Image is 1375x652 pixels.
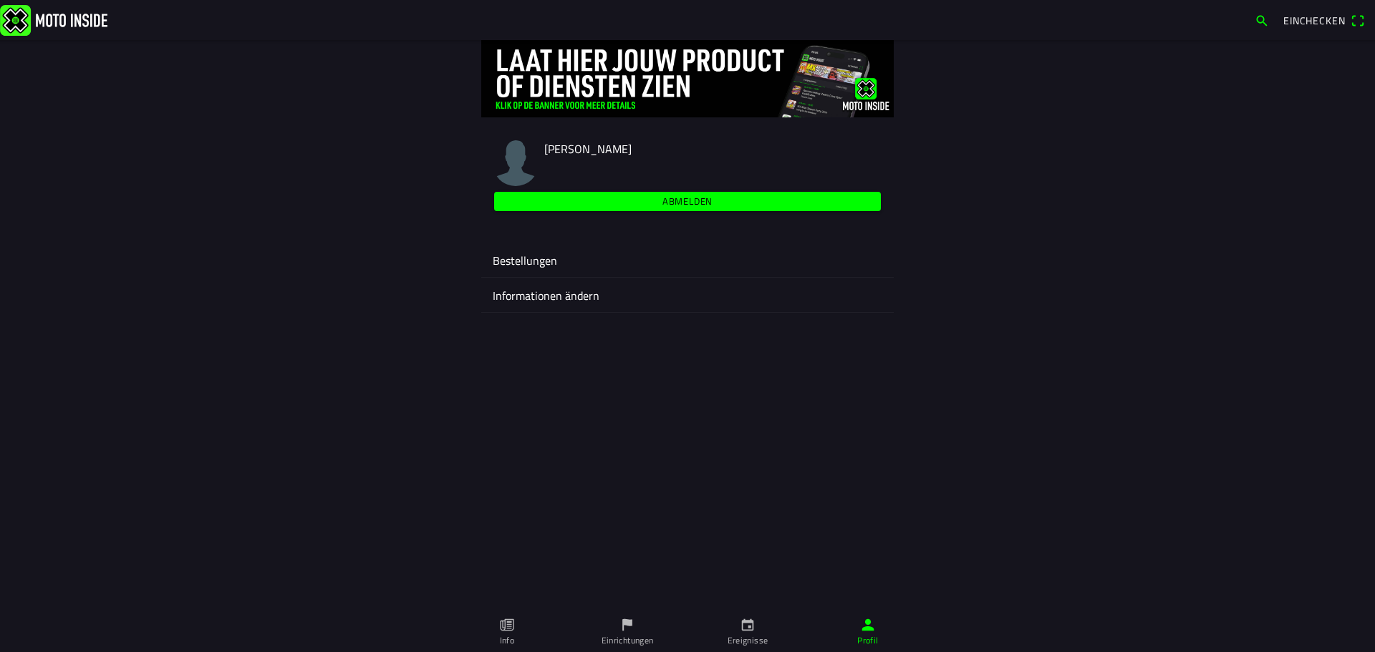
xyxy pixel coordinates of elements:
[728,634,768,647] ion-label: Ereignisse
[544,140,632,157] span: [PERSON_NAME]
[493,140,539,186] img: moto-inside-avatar.png
[1276,8,1372,32] a: Eincheckenqr scanner
[1283,13,1345,28] span: Einchecken
[481,40,894,117] img: 4Lg0uCZZgYSq9MW2zyHRs12dBiEH1AZVHKMOLPl0.jpg
[494,192,881,211] ion-button: Abmelden
[602,634,654,647] ion-label: Einrichtungen
[740,617,756,633] ion-icon: calendar
[857,634,878,647] ion-label: Profil
[500,634,514,647] ion-label: Info
[493,252,882,269] ion-label: Bestellungen
[619,617,635,633] ion-icon: flag
[860,617,876,633] ion-icon: person
[493,287,882,304] ion-label: Informationen ändern
[499,617,515,633] ion-icon: paper
[1248,8,1276,32] a: search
